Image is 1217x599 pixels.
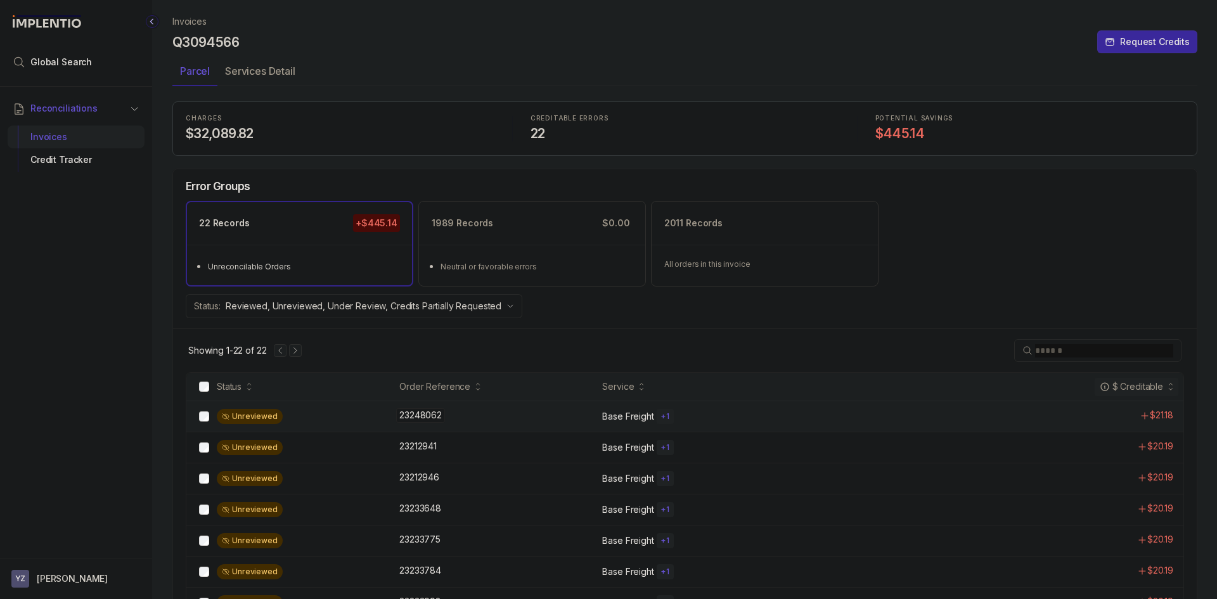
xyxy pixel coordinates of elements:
[11,570,141,588] button: User initials[PERSON_NAME]
[8,94,145,122] button: Reconciliations
[172,34,239,51] h4: Q3094566
[399,502,441,515] p: 23233648
[1097,30,1197,53] button: Request Credits
[399,533,441,546] p: 23233775
[1100,380,1163,393] div: $ Creditable
[602,441,654,454] p: Base Freight
[660,567,670,577] p: + 1
[432,217,493,229] p: 1989 Records
[217,409,283,424] div: Unreviewed
[199,567,209,577] input: checkbox-checkbox
[1147,533,1173,546] p: $20.19
[186,179,250,193] h5: Error Groups
[172,15,207,28] nav: breadcrumb
[602,410,654,423] p: Base Freight
[1150,409,1173,422] p: $21.18
[30,102,98,115] span: Reconciliations
[199,217,250,229] p: 22 Records
[37,572,108,585] p: [PERSON_NAME]
[186,294,522,318] button: Status:Reviewed, Unreviewed, Under Review, Credits Partially Requested
[664,258,865,271] p: All orders in this invoice
[660,505,670,515] p: + 1
[660,536,670,546] p: + 1
[396,408,445,422] p: 23248062
[217,564,283,579] div: Unreviewed
[660,442,670,453] p: + 1
[602,503,654,516] p: Base Freight
[30,56,92,68] span: Global Search
[399,564,441,577] p: 23233784
[399,471,439,484] p: 23212946
[188,344,266,357] div: Remaining page entries
[217,533,283,548] div: Unreviewed
[875,125,1184,143] h4: $445.14
[664,217,723,229] p: 2011 Records
[217,380,241,393] div: Status
[172,61,1197,86] ul: Tab Group
[602,380,634,393] div: Service
[8,123,145,174] div: Reconciliations
[180,63,210,79] p: Parcel
[399,380,470,393] div: Order Reference
[1147,502,1173,515] p: $20.19
[194,300,221,312] p: Status:
[11,570,29,588] span: User initials
[188,344,266,357] p: Showing 1-22 of 22
[199,411,209,422] input: checkbox-checkbox
[660,473,670,484] p: + 1
[172,61,217,86] li: Tab Parcel
[199,473,209,484] input: checkbox-checkbox
[18,148,134,171] div: Credit Tracker
[353,214,400,232] p: +$445.14
[1120,35,1190,48] p: Request Credits
[208,261,399,273] div: Unreconcilable Orders
[1147,564,1173,577] p: $20.19
[531,125,839,143] h4: 22
[602,534,654,547] p: Base Freight
[660,411,670,422] p: + 1
[600,214,632,232] p: $0.00
[18,126,134,148] div: Invoices
[217,502,283,517] div: Unreviewed
[875,115,1184,122] p: POTENTIAL SAVINGS
[602,472,654,485] p: Base Freight
[1147,471,1173,484] p: $20.19
[1147,440,1173,453] p: $20.19
[186,115,494,122] p: CHARGES
[531,115,839,122] p: CREDITABLE ERRORS
[199,536,209,546] input: checkbox-checkbox
[217,61,303,86] li: Tab Services Detail
[225,63,295,79] p: Services Detail
[226,300,501,312] p: Reviewed, Unreviewed, Under Review, Credits Partially Requested
[172,15,207,28] a: Invoices
[186,125,494,143] h4: $32,089.82
[199,505,209,515] input: checkbox-checkbox
[441,261,631,273] div: Neutral or favorable errors
[217,471,283,486] div: Unreviewed
[217,440,283,455] div: Unreviewed
[199,382,209,392] input: checkbox-checkbox
[399,440,437,453] p: 23212941
[199,442,209,453] input: checkbox-checkbox
[145,14,160,29] div: Collapse Icon
[602,565,654,578] p: Base Freight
